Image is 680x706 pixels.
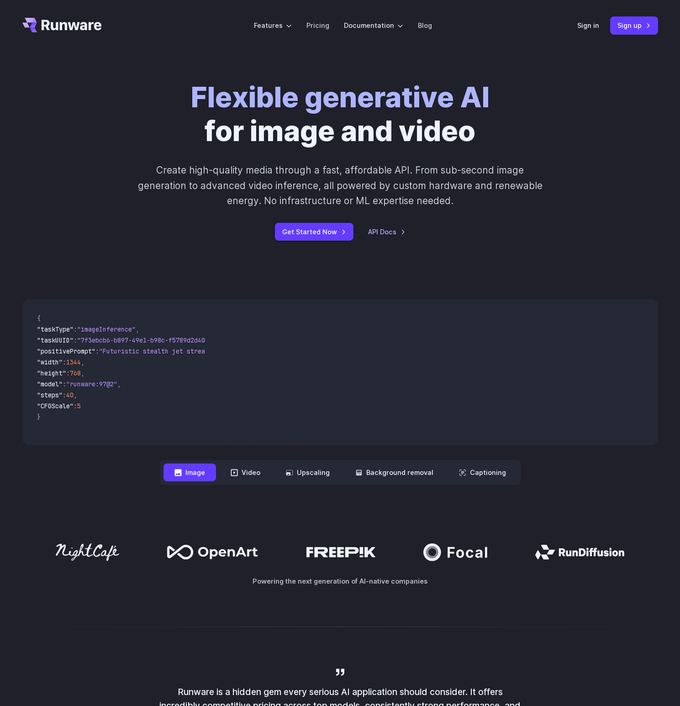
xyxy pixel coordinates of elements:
[77,336,216,344] span: "7f3ebcb6-b897-49e1-b98c-f5789d2d40d7"
[37,325,74,333] span: "taskType"
[275,464,341,481] button: Upscaling
[77,402,81,410] span: 5
[37,391,63,399] span: "steps"
[70,369,81,377] span: 768
[77,325,136,333] span: "imageInference"
[81,369,84,377] span: ,
[137,163,543,208] p: Create high-quality media through a fast, affordable API. From sub-second image generation to adv...
[275,223,353,241] a: Get Started Now
[254,20,292,31] label: Features
[63,358,66,366] span: :
[22,576,658,586] p: Powering the next generation of AI-native companies
[66,380,117,388] span: "runware:97@2"
[63,380,66,388] span: :
[117,380,121,388] span: ,
[610,16,658,34] a: Sign up
[37,380,63,388] span: "model"
[74,336,77,344] span: :
[344,20,403,31] label: Documentation
[163,464,216,481] button: Image
[306,20,329,31] a: Pricing
[344,464,444,481] button: Background removal
[95,347,99,355] span: :
[66,358,81,366] span: 1344
[220,464,271,481] button: Video
[74,325,77,333] span: :
[368,227,406,237] a: API Docs
[418,20,432,31] a: Blog
[66,391,74,399] span: 40
[191,80,490,114] strong: Flexible generative AI
[37,358,63,366] span: "width"
[37,413,41,421] span: }
[66,369,70,377] span: :
[63,391,66,399] span: :
[577,20,599,31] a: Sign in
[99,347,432,355] span: "Futuristic stealth jet streaking through a neon-lit cityscape with glowing purple exhaust"
[81,358,84,366] span: ,
[74,391,77,399] span: ,
[37,347,95,355] span: "positivePrompt"
[37,314,41,322] span: {
[37,336,74,344] span: "taskUUID"
[74,402,77,410] span: :
[37,369,66,377] span: "height"
[22,18,102,32] a: Go to /
[191,80,490,148] h1: for image and video
[37,402,74,410] span: "CFGScale"
[136,325,139,333] span: ,
[448,464,517,481] button: Captioning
